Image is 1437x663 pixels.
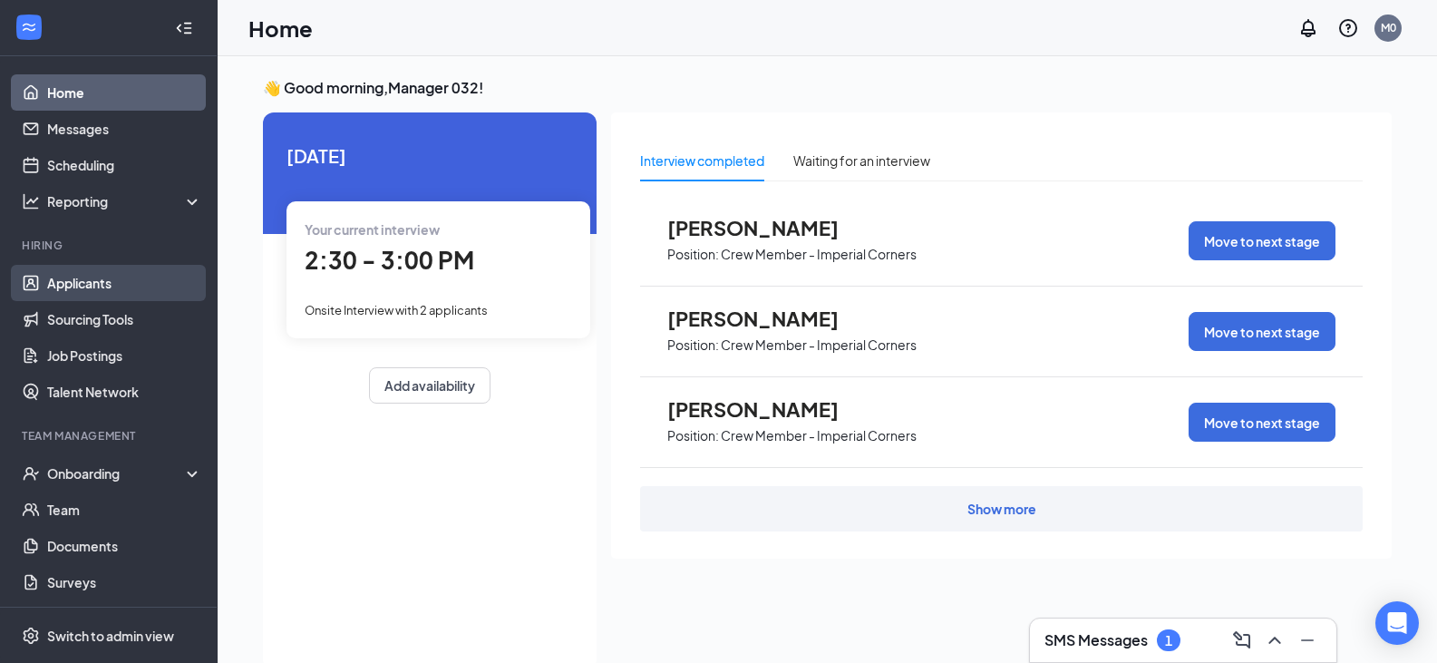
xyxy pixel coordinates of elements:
[22,428,199,444] div: Team Management
[721,427,917,444] p: Crew Member - Imperial Corners
[640,151,764,171] div: Interview completed
[47,464,187,483] div: Onboarding
[1228,626,1257,655] button: ComposeMessage
[47,528,202,564] a: Documents
[1189,221,1335,260] button: Move to next stage
[22,464,40,483] svg: UserCheck
[47,627,174,645] div: Switch to admin view
[47,374,202,410] a: Talent Network
[1044,630,1148,650] h3: SMS Messages
[667,246,719,263] p: Position:
[47,337,202,374] a: Job Postings
[1260,626,1289,655] button: ChevronUp
[1381,20,1396,35] div: M0
[1189,312,1335,351] button: Move to next stage
[369,367,490,404] button: Add availability
[47,564,202,600] a: Surveys
[22,238,199,253] div: Hiring
[47,111,202,147] a: Messages
[1297,17,1319,39] svg: Notifications
[22,627,40,645] svg: Settings
[667,216,867,239] span: [PERSON_NAME]
[47,492,202,528] a: Team
[1264,629,1286,651] svg: ChevronUp
[1231,629,1253,651] svg: ComposeMessage
[967,500,1036,518] div: Show more
[667,307,867,330] span: [PERSON_NAME]
[1296,629,1318,651] svg: Minimize
[47,192,203,210] div: Reporting
[305,245,474,275] span: 2:30 - 3:00 PM
[47,301,202,337] a: Sourcing Tools
[721,246,917,263] p: Crew Member - Imperial Corners
[248,13,313,44] h1: Home
[1375,601,1419,645] div: Open Intercom Messenger
[305,221,440,238] span: Your current interview
[286,141,573,170] span: [DATE]
[20,18,38,36] svg: WorkstreamLogo
[1293,626,1322,655] button: Minimize
[1337,17,1359,39] svg: QuestionInfo
[305,303,488,317] span: Onsite Interview with 2 applicants
[22,192,40,210] svg: Analysis
[667,397,867,421] span: [PERSON_NAME]
[1189,403,1335,442] button: Move to next stage
[667,427,719,444] p: Position:
[1165,633,1172,648] div: 1
[793,151,930,171] div: Waiting for an interview
[721,336,917,354] p: Crew Member - Imperial Corners
[263,78,1392,98] h3: 👋 Good morning, Manager 032 !
[47,265,202,301] a: Applicants
[667,336,719,354] p: Position:
[47,147,202,183] a: Scheduling
[175,19,193,37] svg: Collapse
[47,74,202,111] a: Home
